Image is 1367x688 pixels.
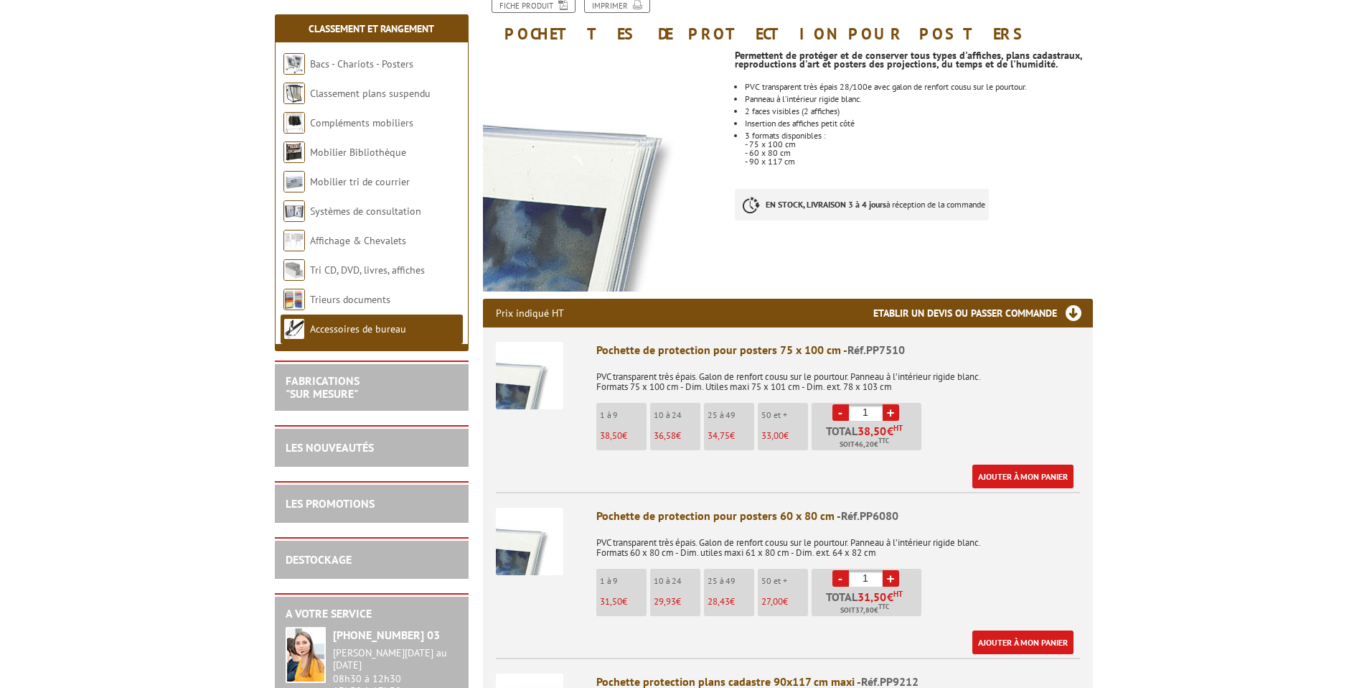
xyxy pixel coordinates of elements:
p: PVC transparent très épais. Galon de renfort cousu sur le pourtour. Panneau à l’intérieur rigide ... [596,362,1080,392]
p: € [761,431,808,441]
img: widget-service.jpg [286,627,326,683]
a: Mobilier tri de courrier [310,175,410,188]
h2: A votre service [286,608,458,620]
p: 10 à 24 [654,576,700,586]
a: Systèmes de consultation [310,205,421,218]
span: Soit € [840,439,889,450]
div: Pochette de protection pour posters 60 x 80 cm - [596,508,1080,524]
span: € [887,591,893,603]
p: € [600,431,647,441]
div: Pochette de protection pour posters 75 x 100 cm - [596,342,1080,358]
img: Classement plans suspendu [283,83,305,104]
span: 31,50 [858,591,887,603]
div: - 75 x 100 cm [745,140,1092,149]
strong: [PHONE_NUMBER] 03 [333,628,440,642]
img: Tri CD, DVD, livres, affiches [283,259,305,281]
img: Mobilier Bibliothèque [283,141,305,163]
img: Affichage & Chevalets [283,230,305,251]
span: 33,00 [761,429,784,442]
p: Prix indiqué HT [496,299,564,327]
p: € [654,431,700,441]
a: Classement plans suspendu [310,87,431,100]
div: - 60 x 80 cm [745,149,1092,157]
p: € [600,597,647,607]
a: Mobilier Bibliothèque [310,146,406,159]
a: + [883,404,899,421]
li: Panneau à l’intérieur rigide blanc. [745,95,1092,103]
img: Accessoires de bureau [283,318,305,340]
a: FABRICATIONS"Sur Mesure" [286,373,360,401]
sup: HT [893,589,903,599]
div: - 90 x 117 cm [745,157,1092,166]
div: 3 formats disponibles : [745,131,1092,140]
img: Pochette de protection pour posters 60 x 80 cm [496,508,563,575]
span: 37,80 [855,605,874,616]
strong: EN STOCK, LIVRAISON 3 à 4 jours [766,199,886,210]
p: € [708,597,754,607]
span: Réf.PP6080 [841,508,898,523]
p: Total [815,591,921,616]
a: + [883,570,899,587]
img: pp7510_pochettes_de_protection_pour_posters_75x100cm.jpg [483,50,725,292]
img: Mobilier tri de courrier [283,171,305,192]
span: 38,50 [858,425,887,437]
a: Tri CD, DVD, livres, affiches [310,264,425,276]
strong: Permettent de protéger et de conserver tous types d'affiches, plans cadastraux, reproductions d'a... [735,49,1082,70]
p: 50 et + [761,410,808,420]
img: Compléments mobiliers [283,112,305,134]
span: 29,93 [654,595,676,608]
p: 2 faces visibles (2 affiches) [745,107,1092,116]
a: Ajouter à mon panier [972,465,1074,488]
img: Bacs - Chariots - Posters [283,53,305,75]
h3: Etablir un devis ou passer commande [873,299,1093,327]
a: - [832,404,849,421]
a: Trieurs documents [310,293,390,306]
a: - [832,570,849,587]
p: 10 à 24 [654,410,700,420]
span: Soit € [840,605,889,616]
a: LES NOUVEAUTÉS [286,440,374,455]
span: Réf.PP7510 [847,343,905,357]
span: 31,50 [600,595,622,608]
li: PVC transparent très épais 28/100e avec galon de renfort cousu sur le pourtour. [745,83,1092,91]
span: € [887,425,893,437]
p: à réception de la commande [735,189,989,220]
img: Trieurs documents [283,289,305,310]
span: 36,58 [654,429,676,442]
a: Compléments mobiliers [310,116,413,129]
a: Ajouter à mon panier [972,631,1074,654]
p: Total [815,425,921,450]
p: 50 et + [761,576,808,586]
div: [PERSON_NAME][DATE] au [DATE] [333,647,458,671]
a: Classement et Rangement [309,22,434,35]
p: € [654,597,700,607]
p: 1 à 9 [600,410,647,420]
p: 25 à 49 [708,410,754,420]
p: € [708,431,754,441]
sup: HT [893,423,903,433]
img: Systèmes de consultation [283,200,305,222]
a: Bacs - Chariots - Posters [310,57,413,70]
span: 34,75 [708,429,730,442]
p: € [761,597,808,607]
img: Pochette de protection pour posters 75 x 100 cm [496,342,563,409]
a: Affichage & Chevalets [310,234,406,247]
span: 28,43 [708,595,730,608]
a: LES PROMOTIONS [286,496,375,511]
span: 46,20 [855,439,874,450]
p: 25 à 49 [708,576,754,586]
p: 1 à 9 [600,576,647,586]
a: DESTOCKAGE [286,552,352,567]
sup: TTC [878,437,889,445]
span: 38,50 [600,429,622,442]
sup: TTC [878,603,889,610]
p: PVC transparent très épais. Galon de renfort cousu sur le pourtour. Panneau à l’intérieur rigide ... [596,528,1080,558]
a: Accessoires de bureau [310,322,406,335]
span: 27,00 [761,595,783,608]
li: Insertion des affiches petit côté [745,119,1092,128]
